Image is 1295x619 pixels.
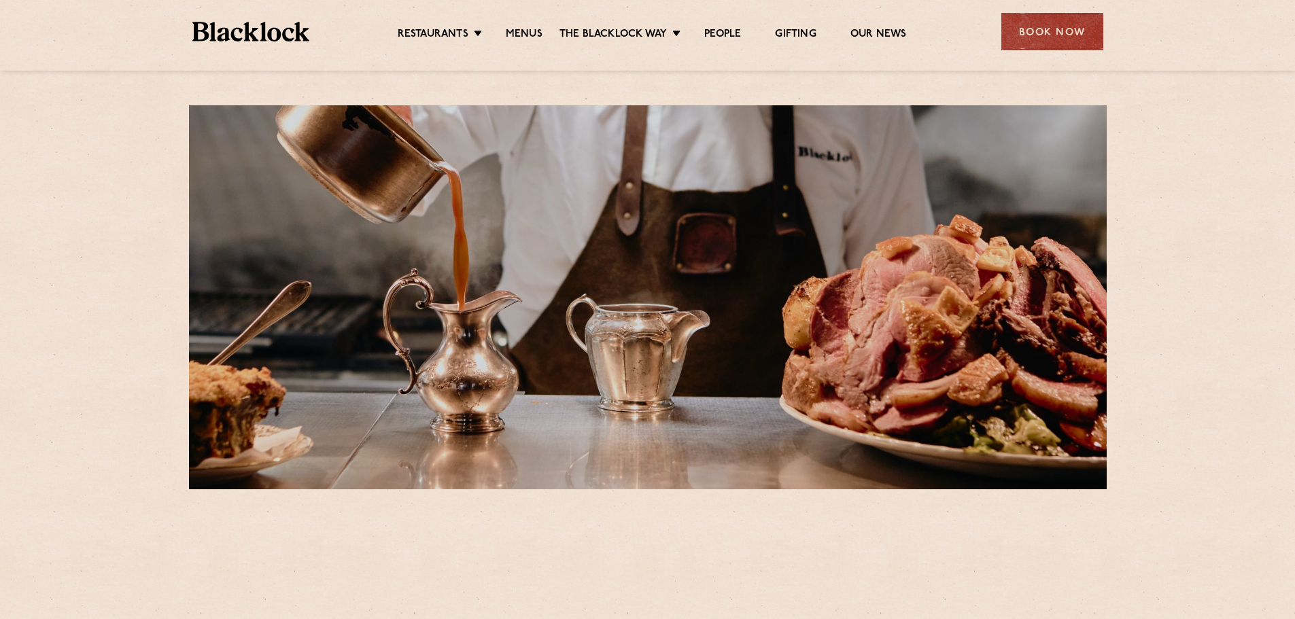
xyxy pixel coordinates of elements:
a: The Blacklock Way [559,28,667,43]
img: BL_Textured_Logo-footer-cropped.svg [192,22,310,41]
a: Menus [506,28,542,43]
a: People [704,28,741,43]
a: Our News [850,28,907,43]
div: Book Now [1001,13,1103,50]
a: Gifting [775,28,816,43]
a: Restaurants [398,28,468,43]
